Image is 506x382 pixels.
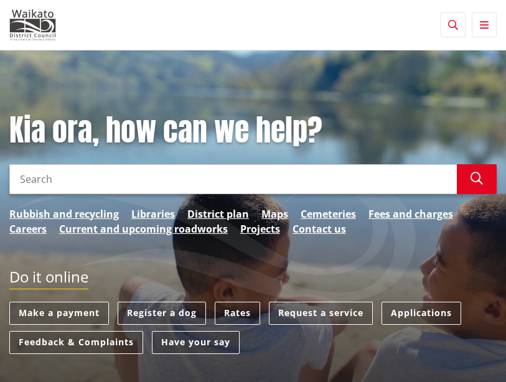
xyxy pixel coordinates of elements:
[301,207,356,221] a: Cemeteries
[187,207,249,221] a: District plan
[382,302,461,325] a: Applications
[59,221,228,236] a: Current and upcoming roadworks
[269,302,373,325] a: Request a service
[9,221,47,236] a: Careers
[215,302,260,325] a: Rates
[9,302,109,325] a: Make a payment
[9,268,88,290] h2: Do it online
[131,207,175,221] a: Libraries
[9,164,457,194] input: Search input
[9,9,56,40] img: Waikato District Council - Te Kaunihera aa Takiwaa o Waikato
[240,221,280,236] a: Projects
[368,207,453,221] a: Fees and charges
[293,221,346,236] a: Contact us
[118,302,206,325] a: Register a dog
[261,207,288,221] a: Maps
[152,331,240,354] a: Have your say
[9,113,497,149] h1: Kia ora, how can we help?
[9,331,143,354] a: Feedback & Complaints
[9,207,119,221] a: Rubbish and recycling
